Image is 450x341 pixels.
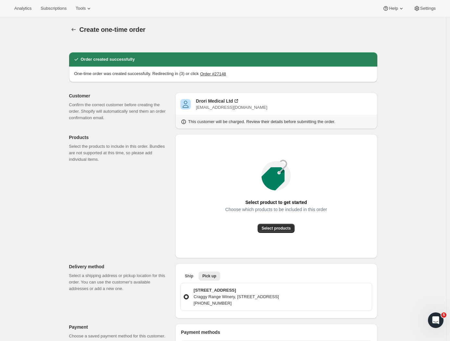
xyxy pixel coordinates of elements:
button: Select products [258,224,295,233]
button: Settings [410,4,440,13]
span: [EMAIL_ADDRESS][DOMAIN_NAME] [196,105,267,110]
span: Select products [261,226,291,231]
span: Analytics [14,6,31,11]
p: Confirm the correct customer before creating the order. Shopify will automatically send them an o... [69,102,170,121]
p: Select a shipping address or pickup location for this order. You can use the customer's available... [69,272,170,292]
span: 5 [441,312,446,318]
span: Settings [420,6,436,11]
p: Craggy Range Winery, [STREET_ADDRESS] [194,294,279,300]
span: Tools [76,6,86,11]
span: Help [389,6,398,11]
button: Order #27148 [200,70,226,77]
span: Select product to get started [245,198,307,207]
button: Subscriptions [37,4,70,13]
p: Payment methods [181,329,372,335]
button: Help [379,4,408,13]
button: Analytics [10,4,35,13]
p: Payment [69,324,170,330]
p: Products [69,134,170,141]
p: Delivery method [69,263,170,270]
div: Drori Medical Ltd [196,98,233,104]
span: Choose which products to be included in this order [225,205,327,214]
iframe: Intercom live chat [428,312,444,328]
p: [PHONE_NUMBER] [194,300,279,307]
p: This customer will be charged. Review their details before submitting the order. [188,119,335,125]
span: Create one-time order [79,26,146,33]
h2: Order created successfully [81,56,135,63]
span: Subscriptions [41,6,67,11]
span: Drori Medical Ltd [180,99,191,109]
p: Select the products to include in this order. Bundles are not supported at this time, so please a... [69,143,170,163]
p: Customer [69,93,170,99]
p: One-time order was created successfully. Redirecting in (3) or click [74,70,199,77]
button: Tools [72,4,96,13]
span: Ship [185,273,193,279]
p: [STREET_ADDRESS] [194,287,279,294]
span: Pick up [202,273,216,279]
